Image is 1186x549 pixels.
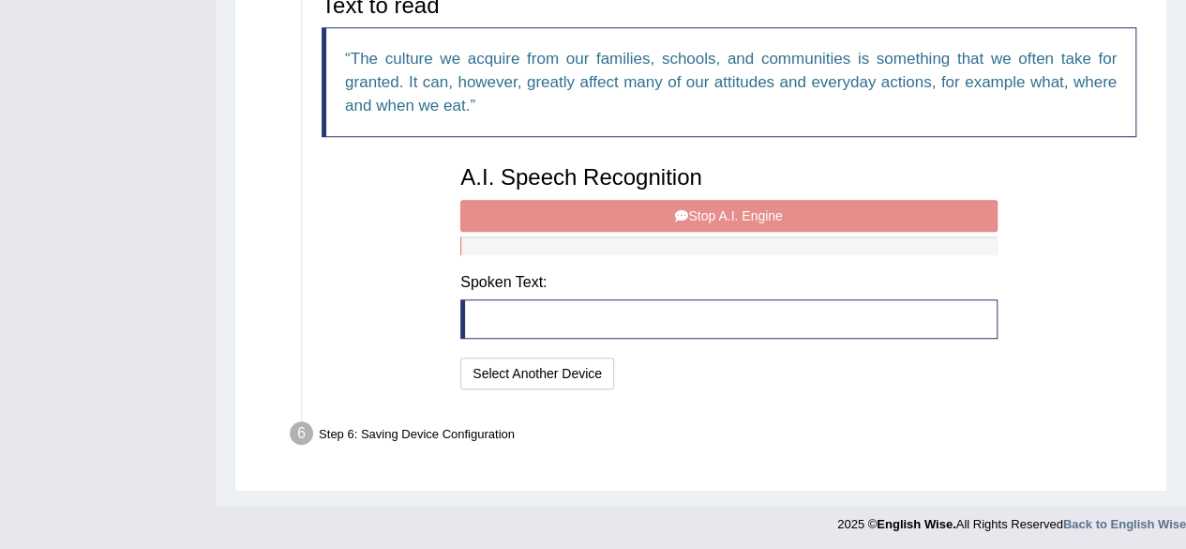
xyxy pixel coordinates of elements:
button: Select Another Device [460,358,614,389]
q: The culture we acquire from our families, schools, and communities is something that we often tak... [345,50,1117,114]
h3: A.I. Speech Recognition [460,165,998,190]
div: Step 6: Saving Device Configuration [281,416,1158,457]
strong: English Wise. [877,517,955,531]
h4: Spoken Text: [460,274,998,291]
a: Back to English Wise [1063,517,1186,531]
div: 2025 © All Rights Reserved [837,506,1186,533]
